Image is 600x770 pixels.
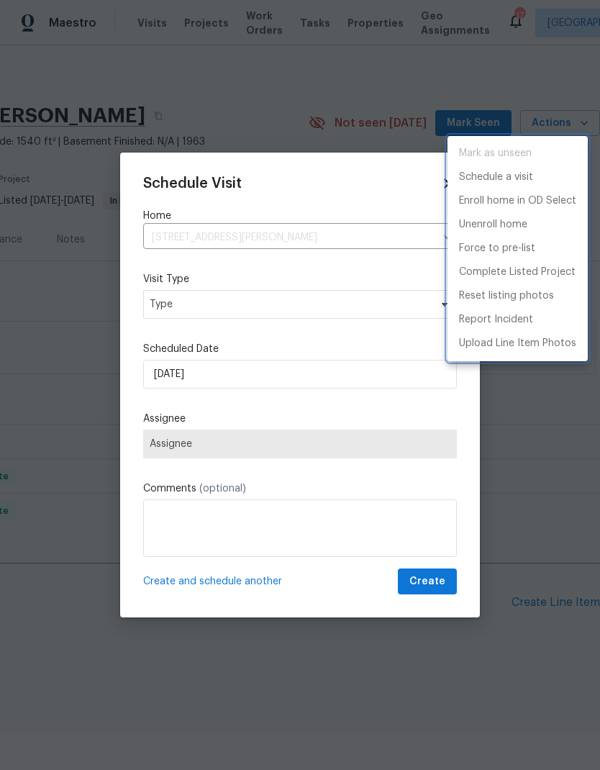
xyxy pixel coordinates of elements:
p: Enroll home in OD Select [459,194,576,209]
p: Unenroll home [459,217,527,232]
p: Complete Listed Project [459,265,576,280]
p: Force to pre-list [459,241,535,256]
p: Reset listing photos [459,289,554,304]
p: Report Incident [459,312,533,327]
p: Schedule a visit [459,170,533,185]
p: Upload Line Item Photos [459,336,576,351]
